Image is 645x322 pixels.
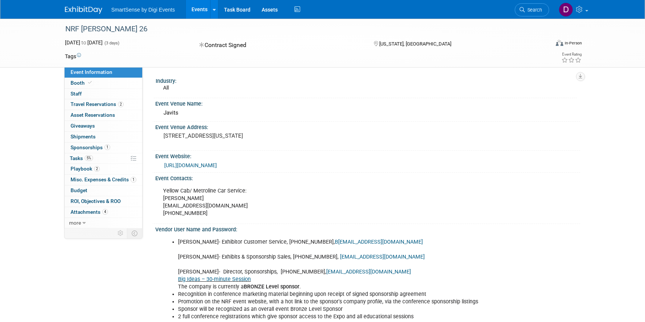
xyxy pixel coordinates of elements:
span: Playbook [71,166,100,172]
a: Event Information [65,67,142,78]
div: Event Venue Address: [155,122,580,131]
span: [DATE] [DATE] [65,40,103,46]
a: Misc. Expenses & Credits1 [65,175,142,185]
img: Format-Inperson.png [556,40,563,46]
span: Staff [71,91,82,97]
a: Search [515,3,549,16]
div: Yellow Cab/ Metroline Car Service: [PERSON_NAME] [EMAIL_ADDRESS][DOMAIN_NAME] [PHONE_NUMBER] [158,184,497,221]
li: 2 full conference registrations which give sponsor access to the Expo and all educational sessions [178,313,493,321]
a: [EMAIL_ADDRESS][DOMAIN_NAME] [340,254,425,260]
div: Event Venue Name: [155,98,580,107]
span: Asset Reservations [71,112,115,118]
a: Travel Reservations2 [65,99,142,110]
span: more [69,220,81,226]
span: Event Information [71,69,112,75]
span: Tasks [70,155,93,161]
div: Event Contacts: [155,173,580,182]
a: Staff [65,89,142,99]
div: In-Person [564,40,582,46]
a: Tasks5% [65,153,142,164]
li: Sponsor will be recognized as an overall event Bronze Level Sponsor [178,306,493,313]
a: Big Ideas – 30-minute Session [178,276,251,282]
li: Promotion on the NRF event website, with a hot link to the sponsor's company profile, via the con... [178,298,493,306]
i: Booth reservation complete [88,81,92,85]
span: SmartSense by Digi Events [111,7,175,13]
a: ROI, Objectives & ROO [65,196,142,207]
span: Travel Reservations [71,101,124,107]
img: ExhibitDay [65,6,102,14]
span: Search [525,7,542,13]
span: Misc. Expenses & Credits [71,176,136,182]
span: [US_STATE], [GEOGRAPHIC_DATA] [379,41,451,47]
span: Shipments [71,134,96,140]
div: NRF [PERSON_NAME] 26 [63,22,538,36]
div: Event Rating [561,53,582,56]
a: Playbook2 [65,164,142,174]
a: B [335,239,338,245]
div: Vendor User Name and Password: [155,224,580,233]
td: Tags [65,53,81,60]
li: [PERSON_NAME]- Exhibitor Customer Service, [PHONE_NUMBER], [PERSON_NAME]- Exhibits & Sponsorship ... [178,238,493,291]
span: Budget [71,187,87,193]
div: Javits [161,107,574,119]
a: Sponsorships1 [65,143,142,153]
a: Asset Reservations [65,110,142,121]
span: 2 [118,101,124,107]
li: Recognition in conference marketing material beginning upon receipt of signed sponsorship agreement [178,291,493,298]
a: Attachments4 [65,207,142,218]
pre: [STREET_ADDRESS][US_STATE] [163,132,324,139]
td: Toggle Event Tabs [127,228,143,238]
a: Shipments [65,132,142,142]
span: 1 [105,144,110,150]
a: Booth [65,78,142,88]
span: Attachments [71,209,108,215]
span: ROI, Objectives & ROO [71,198,121,204]
a: [URL][DOMAIN_NAME] [164,162,217,168]
td: Personalize Event Tab Strip [114,228,127,238]
span: to [80,40,87,46]
div: Industry: [156,75,577,85]
b: BRONZE Level sponsor [244,284,299,290]
a: [EMAIL_ADDRESS][DOMAIN_NAME] [326,269,411,275]
span: All [163,85,169,91]
a: more [65,218,142,228]
a: [EMAIL_ADDRESS][DOMAIN_NAME] [338,239,423,245]
span: 2 [94,166,100,172]
span: Booth [71,80,93,86]
span: Giveaways [71,123,95,129]
div: Event Format [505,39,582,50]
span: (3 days) [104,41,119,46]
span: 4 [102,209,108,215]
span: Sponsorships [71,144,110,150]
div: Contract Signed [197,39,362,52]
img: Dan Tiernan [559,3,573,17]
div: Event Website: [155,151,580,160]
a: Giveaways [65,121,142,131]
span: 5% [85,155,93,161]
a: Budget [65,185,142,196]
span: 1 [131,177,136,182]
